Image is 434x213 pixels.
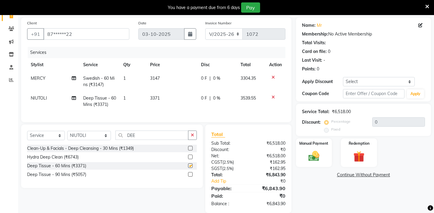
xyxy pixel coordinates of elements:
div: ₹6,518.00 [332,109,351,115]
span: SGST [211,166,222,171]
button: Pay [241,2,260,13]
div: Deep Tissue - 90 Mins (₹5057) [27,171,86,178]
img: _gift.svg [350,150,368,164]
div: Hydra Deep Clean (₹6743) [27,154,79,160]
span: 3147 [150,76,160,81]
span: | [209,75,211,82]
div: Deep Tissue - 60 Mins (₹3371) [27,163,86,169]
span: 0 % [213,75,220,82]
button: +91 [27,28,44,40]
span: 1 [123,95,126,101]
div: ₹6,843.90 [248,172,290,178]
div: Payable: [207,185,248,192]
span: Total [211,131,225,137]
span: 2.5% [224,160,233,165]
div: Services [28,47,290,58]
div: Discount: [302,119,321,125]
span: 3371 [150,95,160,101]
label: Fixed [331,127,340,132]
div: ₹6,843.90 [248,185,290,192]
div: Total Visits: [302,40,326,46]
div: No Active Membership [302,31,425,37]
div: Clean-Up & Facials - Deep Cleansing - 30 Mins (₹1349) [27,145,134,152]
a: Mr [317,22,322,29]
div: Paid: [207,192,248,199]
span: MERCY [31,76,46,81]
th: Disc [197,58,237,72]
button: Apply [407,89,424,98]
div: You have a payment due from 6 days [168,5,240,11]
span: Deep Tissue - 60 Mins (₹3371) [83,95,116,107]
div: ₹6,518.00 [248,153,290,159]
span: CGST [211,159,222,165]
label: Manual Payment [299,141,328,146]
label: Invoice Number [205,20,231,26]
input: Enter Offer / Coupon Code [343,89,404,98]
th: Stylist [27,58,80,72]
div: Card on file: [302,48,327,55]
input: Search or Scan [115,131,188,140]
th: Action [266,58,285,72]
label: Client [27,20,37,26]
div: Name: [302,22,316,29]
div: ( ) [207,165,248,172]
div: ₹0 [248,147,290,153]
div: ₹0 [255,178,290,184]
th: Qty [120,58,146,72]
label: Percentage [331,119,351,124]
div: 0 [328,48,330,55]
span: 2.5% [223,166,232,171]
img: _cash.svg [305,150,323,162]
div: - [323,57,325,63]
div: Discount: [207,147,248,153]
input: Search by Name/Mobile/Email/Code [43,28,129,40]
div: 0 [317,66,319,72]
div: Balance : [207,201,248,207]
div: ( ) [207,159,248,165]
label: Date [138,20,146,26]
div: Membership: [302,31,328,37]
span: NIUTOLI [31,95,47,101]
div: ₹6,843.90 [248,201,290,207]
th: Total [237,58,266,72]
div: Apply Discount [302,79,343,85]
span: 0 F [201,75,207,82]
div: Service Total: [302,109,329,115]
span: 0 % [213,95,220,101]
span: 3539.55 [241,95,256,101]
th: Service [80,58,120,72]
span: | [209,95,211,101]
div: ₹162.95 [248,159,290,165]
a: Add Tip [207,178,255,184]
span: Swedish - 60 Mins (₹3147) [83,76,115,87]
span: 3304.35 [241,76,256,81]
div: Last Visit: [302,57,322,63]
div: Coupon Code [302,91,343,97]
div: Net: [207,153,248,159]
div: ₹162.95 [248,165,290,172]
div: Total: [207,172,248,178]
span: 1 [123,76,126,81]
th: Price [146,58,197,72]
div: ₹6,518.00 [248,140,290,147]
label: Redemption [349,141,370,146]
span: 0 F [201,95,207,101]
div: ₹0 [248,192,290,199]
div: Sub Total: [207,140,248,147]
a: Continue Without Payment [297,172,430,178]
div: Points: [302,66,316,72]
